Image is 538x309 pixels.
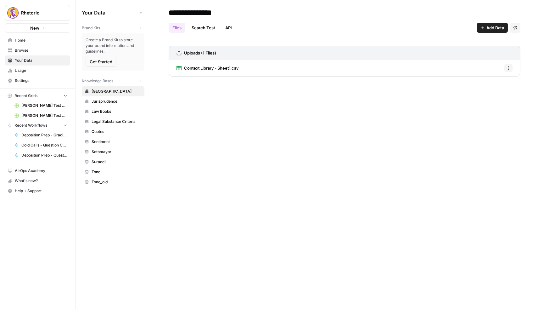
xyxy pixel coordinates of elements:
button: Add Data [477,23,508,33]
span: Your Data [15,58,67,63]
a: Your Data [5,55,70,66]
h3: Uploads (1 Files) [184,50,216,56]
a: [PERSON_NAME] Test Workflow - Copilot Example Grid [12,100,70,111]
span: Recent Workflows [14,123,47,128]
button: Get Started [86,57,116,67]
span: Usage [15,68,67,73]
a: API [221,23,236,33]
a: Cold Calls - Question Creator [12,140,70,150]
span: Browse [15,48,67,53]
button: Recent Workflows [5,121,70,130]
a: Context Library - Sheet1.csv [177,60,238,76]
a: Tone_old [82,177,144,187]
a: Usage [5,66,70,76]
span: Sotomayor [92,149,142,155]
a: Law Books [82,106,144,117]
span: Home [15,37,67,43]
span: [PERSON_NAME] Test Workflow - Copilot Example Grid [21,103,67,108]
span: Create a Brand Kit to store your brand information and guidelines. [86,37,141,54]
span: Deposition Prep - Grading [21,132,67,138]
a: [GEOGRAPHIC_DATA] [82,86,144,96]
a: Deposition Prep - Grading [12,130,70,140]
img: Rhetoric Logo [7,7,19,19]
a: Browse [5,45,70,55]
span: Deposition Prep - Question Creator [21,152,67,158]
span: Add Data [486,25,504,31]
a: Suracell [82,157,144,167]
span: Tone [92,169,142,175]
span: Your Data [82,9,137,16]
a: Sentiment [82,137,144,147]
span: Recent Grids [14,93,37,99]
button: Recent Grids [5,91,70,100]
span: Law Books [92,109,142,114]
span: Help + Support [15,188,67,194]
a: Jurisprudence [82,96,144,106]
a: [PERSON_NAME] Test Workflow - SERP Overview Grid [12,111,70,121]
span: Knowledge Bases [82,78,113,84]
span: Tone_old [92,179,142,185]
a: Files [169,23,185,33]
span: Cold Calls - Question Creator [21,142,67,148]
a: Tone [82,167,144,177]
a: Search Test [188,23,219,33]
span: [GEOGRAPHIC_DATA] [92,89,142,94]
span: [PERSON_NAME] Test Workflow - SERP Overview Grid [21,113,67,118]
span: Sentiment [92,139,142,145]
button: Workspace: Rhetoric [5,5,70,21]
span: Context Library - Sheet1.csv [184,65,238,71]
a: Deposition Prep - Question Creator [12,150,70,160]
div: What's new? [5,176,70,186]
span: Legal Substance Criteria [92,119,142,124]
a: AirOps Academy [5,166,70,176]
span: Suracell [92,159,142,165]
span: New [30,25,39,31]
span: AirOps Academy [15,168,67,174]
a: Legal Substance Criteria [82,117,144,127]
span: Rhetoric [21,10,59,16]
a: Home [5,35,70,45]
button: New [5,23,70,33]
span: Quotes [92,129,142,134]
button: Help + Support [5,186,70,196]
span: Get Started [90,59,112,65]
a: Sotomayor [82,147,144,157]
a: Uploads (1 Files) [177,46,216,60]
a: Quotes [82,127,144,137]
a: Settings [5,76,70,86]
button: What's new? [5,176,70,186]
span: Settings [15,78,67,83]
span: Brand Kits [82,25,100,31]
span: Jurisprudence [92,99,142,104]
